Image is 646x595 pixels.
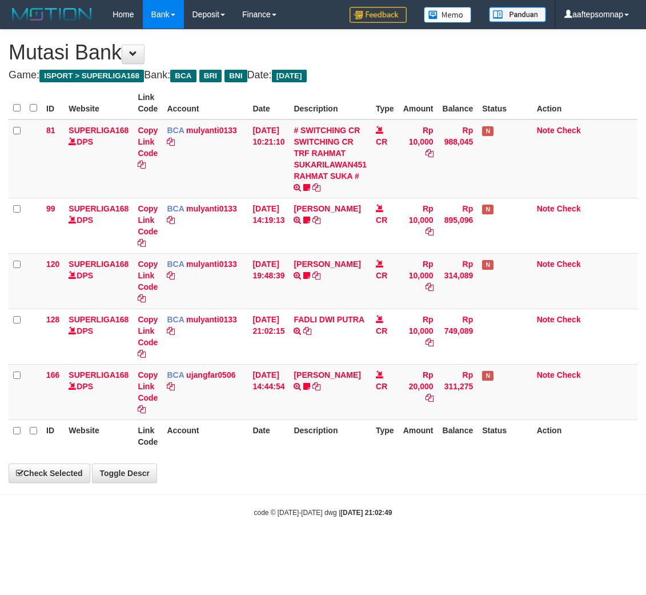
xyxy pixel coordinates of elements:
[138,370,158,414] a: Copy Link Code
[248,309,289,364] td: [DATE] 21:02:15
[162,87,248,119] th: Account
[537,259,555,269] a: Note
[9,70,637,81] h4: Game: Bank: Date:
[248,420,289,452] th: Date
[294,204,360,213] a: [PERSON_NAME]
[186,259,237,269] a: mulyanti0133
[9,41,637,64] h1: Mutasi Bank
[92,464,157,483] a: Toggle Descr
[186,315,237,324] a: mulyanti0133
[482,126,493,136] span: Has Note
[199,70,222,82] span: BRI
[138,204,158,247] a: Copy Link Code
[186,126,237,135] a: mulyanti0133
[399,309,438,364] td: Rp 10,000
[424,7,472,23] img: Button%20Memo.svg
[138,315,158,358] a: Copy Link Code
[399,364,438,420] td: Rp 20,000
[371,87,399,119] th: Type
[46,370,59,380] span: 166
[224,70,247,82] span: BNI
[340,509,392,517] strong: [DATE] 21:02:49
[438,420,478,452] th: Balance
[482,260,493,270] span: Has Note
[489,7,546,22] img: panduan.png
[186,370,235,380] a: ujangfar0506
[557,204,581,213] a: Check
[294,126,367,181] a: # SWITCHING CR SWITCHING CR TRF RAHMAT SUKARILAWAN451 RAHMAT SUKA #
[376,271,387,280] span: CR
[438,198,478,253] td: Rp 895,096
[478,87,532,119] th: Status
[399,87,438,119] th: Amount
[46,315,59,324] span: 128
[557,259,581,269] a: Check
[532,420,637,452] th: Action
[482,205,493,214] span: Has Note
[376,326,387,336] span: CR
[537,204,555,213] a: Note
[399,198,438,253] td: Rp 10,000
[162,420,248,452] th: Account
[371,420,399,452] th: Type
[69,370,129,380] a: SUPERLIGA168
[39,70,144,82] span: ISPORT > SUPERLIGA168
[248,119,289,198] td: [DATE] 10:21:10
[254,509,392,517] small: code © [DATE]-[DATE] dwg |
[399,253,438,309] td: Rp 10,000
[438,253,478,309] td: Rp 314,089
[376,137,387,146] span: CR
[69,315,129,324] a: SUPERLIGA168
[532,87,637,119] th: Action
[438,309,478,364] td: Rp 749,089
[248,87,289,119] th: Date
[64,87,133,119] th: Website
[557,370,581,380] a: Check
[537,315,555,324] a: Note
[248,364,289,420] td: [DATE] 14:44:54
[9,6,95,23] img: MOTION_logo.png
[537,126,555,135] a: Note
[289,420,371,452] th: Description
[399,119,438,198] td: Rp 10,000
[46,126,55,135] span: 81
[399,420,438,452] th: Amount
[294,259,360,269] a: [PERSON_NAME]
[167,126,184,135] span: BCA
[537,370,555,380] a: Note
[438,364,478,420] td: Rp 311,275
[376,382,387,391] span: CR
[64,364,133,420] td: DPS
[438,119,478,198] td: Rp 988,045
[557,315,581,324] a: Check
[350,7,407,23] img: Feedback.jpg
[376,215,387,225] span: CR
[170,70,196,82] span: BCA
[133,420,162,452] th: Link Code
[64,309,133,364] td: DPS
[167,259,184,269] span: BCA
[167,204,184,213] span: BCA
[248,198,289,253] td: [DATE] 14:19:13
[557,126,581,135] a: Check
[167,370,184,380] span: BCA
[248,253,289,309] td: [DATE] 19:48:39
[289,87,371,119] th: Description
[186,204,237,213] a: mulyanti0133
[478,420,532,452] th: Status
[294,370,360,380] a: [PERSON_NAME]
[138,259,158,303] a: Copy Link Code
[133,87,162,119] th: Link Code
[64,119,133,198] td: DPS
[272,70,307,82] span: [DATE]
[46,204,55,213] span: 99
[138,126,158,169] a: Copy Link Code
[294,315,364,324] a: FADLI DWI PUTRA
[42,87,64,119] th: ID
[69,259,129,269] a: SUPERLIGA168
[46,259,59,269] span: 120
[9,464,90,483] a: Check Selected
[42,420,64,452] th: ID
[64,198,133,253] td: DPS
[482,371,493,381] span: Has Note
